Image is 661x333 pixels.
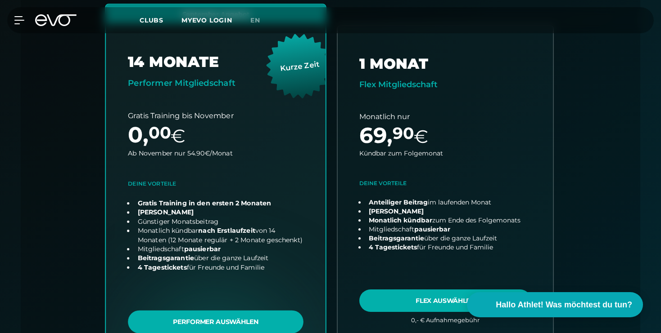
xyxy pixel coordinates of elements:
a: MYEVO LOGIN [181,16,232,24]
span: Clubs [140,16,163,24]
span: en [250,16,260,24]
a: en [250,15,271,26]
a: Clubs [140,16,181,24]
span: Hallo Athlet! Was möchtest du tun? [496,299,632,311]
button: Hallo Athlet! Was möchtest du tun? [467,292,643,317]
